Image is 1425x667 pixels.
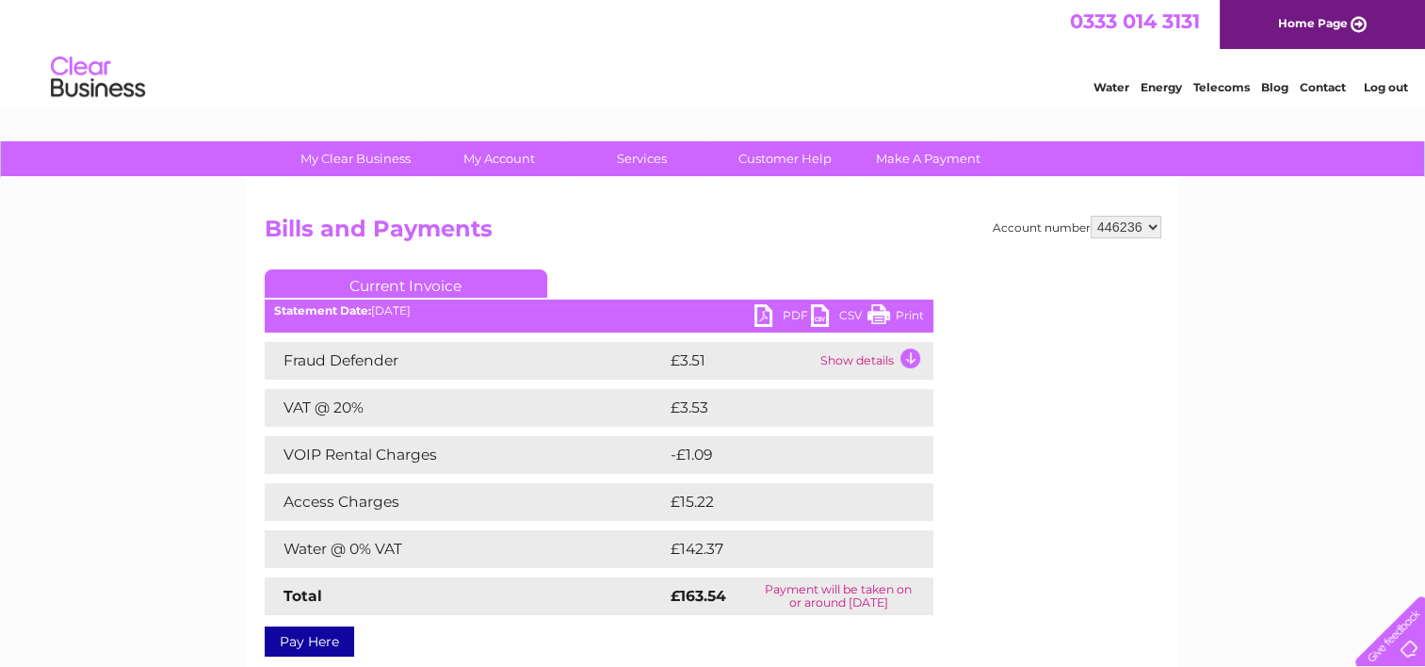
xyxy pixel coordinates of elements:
[744,578,933,615] td: Payment will be taken on or around [DATE]
[666,530,899,568] td: £142.37
[850,141,1006,176] a: Make A Payment
[666,342,816,380] td: £3.51
[50,49,146,106] img: logo.png
[671,587,726,605] strong: £163.54
[816,342,933,380] td: Show details
[993,216,1161,238] div: Account number
[564,141,720,176] a: Services
[421,141,576,176] a: My Account
[1093,80,1129,94] a: Water
[265,342,666,380] td: Fraud Defender
[867,304,924,332] a: Print
[666,436,892,474] td: -£1.09
[265,626,354,657] a: Pay Here
[278,141,433,176] a: My Clear Business
[265,269,547,298] a: Current Invoice
[666,483,893,521] td: £15.22
[754,304,811,332] a: PDF
[265,436,666,474] td: VOIP Rental Charges
[265,304,933,317] div: [DATE]
[265,530,666,568] td: Water @ 0% VAT
[666,389,889,427] td: £3.53
[265,483,666,521] td: Access Charges
[1141,80,1182,94] a: Energy
[268,10,1158,91] div: Clear Business is a trading name of Verastar Limited (registered in [GEOGRAPHIC_DATA] No. 3667643...
[811,304,867,332] a: CSV
[1363,80,1407,94] a: Log out
[265,216,1161,252] h2: Bills and Payments
[265,389,666,427] td: VAT @ 20%
[274,303,371,317] b: Statement Date:
[1193,80,1250,94] a: Telecoms
[707,141,863,176] a: Customer Help
[1300,80,1346,94] a: Contact
[1070,9,1200,33] a: 0333 014 3131
[1261,80,1288,94] a: Blog
[283,587,322,605] strong: Total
